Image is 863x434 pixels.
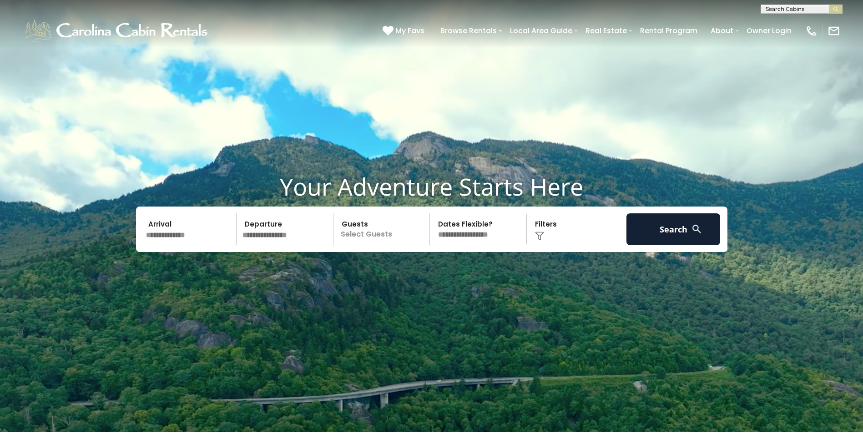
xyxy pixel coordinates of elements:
[535,232,544,241] img: filter--v1.png
[581,23,631,39] a: Real Estate
[828,25,840,37] img: mail-regular-white.png
[395,25,424,36] span: My Favs
[23,17,212,45] img: White-1-1-2.png
[742,23,796,39] a: Owner Login
[706,23,738,39] a: About
[436,23,501,39] a: Browse Rentals
[691,223,702,235] img: search-regular-white.png
[805,25,818,37] img: phone-regular-white.png
[505,23,577,39] a: Local Area Guide
[7,172,856,201] h1: Your Adventure Starts Here
[636,23,702,39] a: Rental Program
[626,213,721,245] button: Search
[383,25,427,37] a: My Favs
[336,213,430,245] p: Select Guests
